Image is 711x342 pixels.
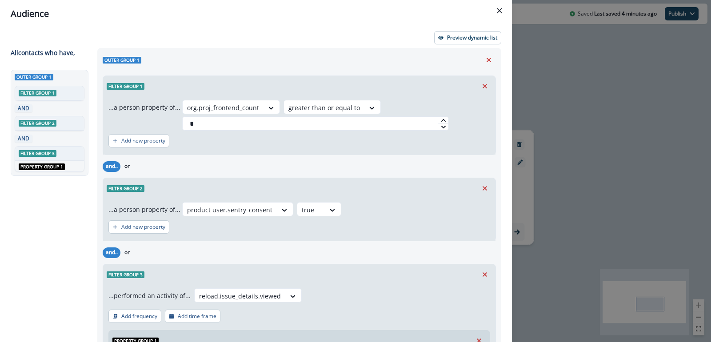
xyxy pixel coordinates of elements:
span: Filter group 1 [19,90,56,96]
p: ...a person property of... [108,205,180,214]
p: Add frequency [121,313,157,319]
button: Add new property [108,134,169,147]
button: or [120,247,134,258]
p: Add new property [121,224,165,230]
button: Remove [478,80,492,93]
span: Filter group 1 [107,83,144,90]
button: Remove [478,182,492,195]
button: Add frequency [108,310,161,323]
button: Preview dynamic list [434,31,501,44]
button: Remove [478,268,492,281]
span: Filter group 3 [19,150,56,157]
p: Add new property [121,138,165,144]
button: Close [492,4,507,18]
div: Audience [11,7,501,20]
p: AND [16,104,31,112]
button: Remove [482,53,496,67]
button: and.. [103,247,120,258]
button: or [120,161,134,172]
p: ...a person property of... [108,103,180,112]
span: Property group 1 [19,163,65,170]
button: Add time frame [165,310,220,323]
span: Filter group 3 [107,271,144,278]
p: ...performed an activity of... [108,291,191,300]
button: and.. [103,161,120,172]
p: Add time frame [178,313,216,319]
p: All contact s who have, [11,48,75,57]
span: Outer group 1 [103,57,141,64]
p: Preview dynamic list [447,35,497,41]
span: Outer group 1 [15,74,53,80]
span: Filter group 2 [19,120,56,127]
p: AND [16,135,31,143]
span: Filter group 2 [107,185,144,192]
button: Add new property [108,220,169,234]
